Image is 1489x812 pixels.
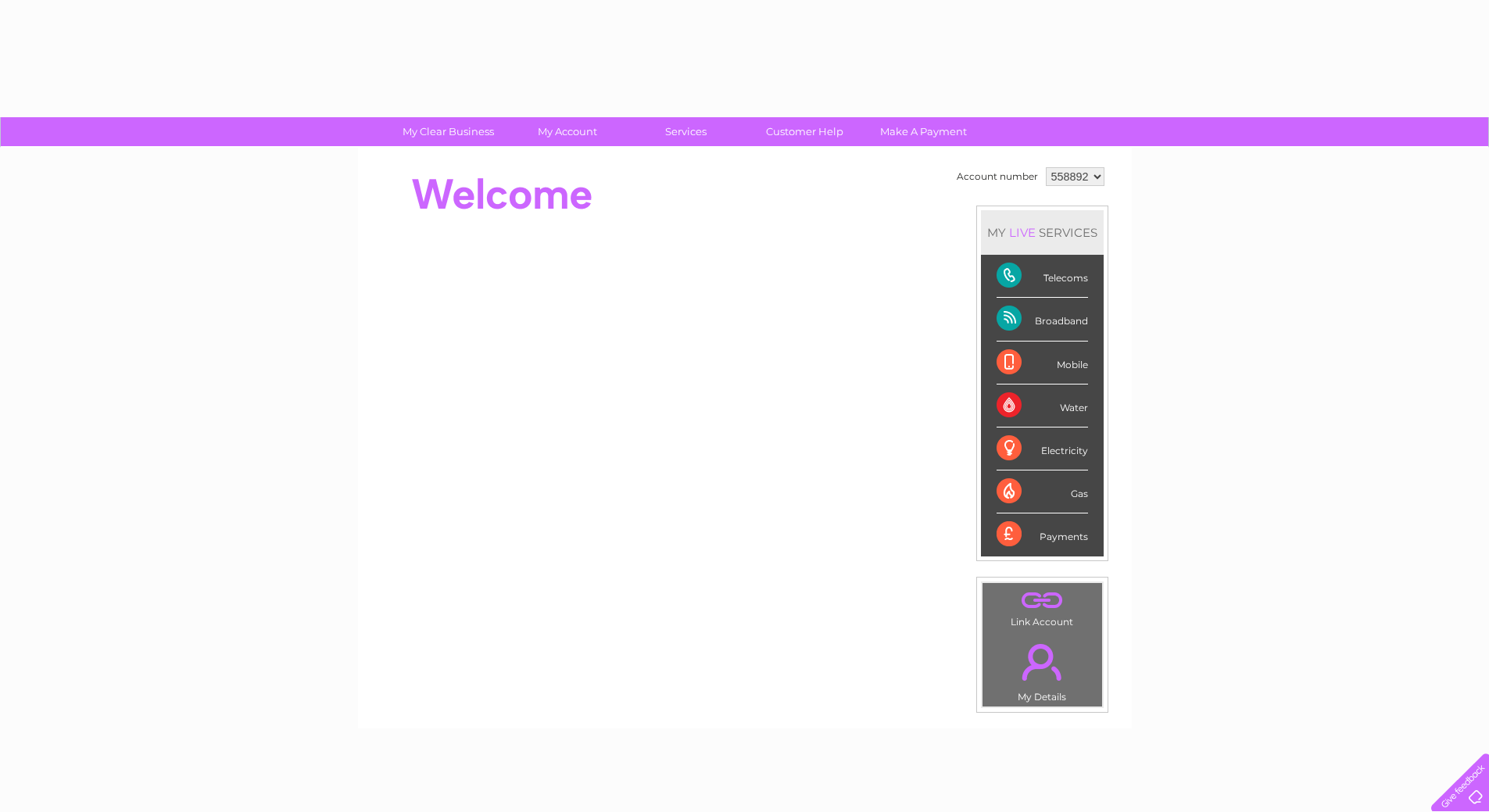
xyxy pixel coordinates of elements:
div: Electricity [997,427,1088,470]
div: LIVE [1006,225,1039,240]
div: Water [997,385,1088,427]
td: My Details [982,631,1103,707]
div: Mobile [997,342,1088,385]
a: Services [621,117,750,146]
a: My Account [503,117,632,146]
div: MY SERVICES [981,210,1104,255]
a: My Clear Business [384,117,513,146]
td: Link Account [982,582,1103,631]
a: . [986,587,1098,614]
td: Account number [953,163,1042,190]
a: Customer Help [740,117,869,146]
div: Payments [997,513,1088,556]
a: . [986,635,1098,689]
div: Broadband [997,298,1088,341]
a: Make A Payment [859,117,988,146]
div: Gas [997,470,1088,513]
div: Telecoms [997,255,1088,298]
